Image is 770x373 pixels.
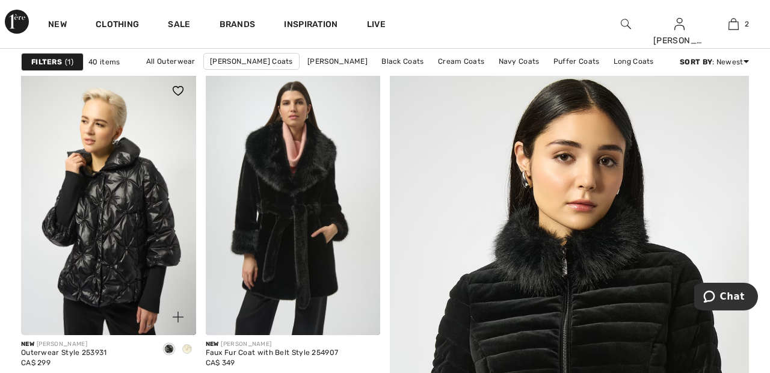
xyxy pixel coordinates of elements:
[220,19,256,32] a: Brands
[31,57,62,67] strong: Filters
[375,54,430,69] a: Black Coats
[547,54,606,69] a: Puffer Coats
[284,19,337,32] span: Inspiration
[21,349,107,357] div: Outerwear Style 253931
[48,19,67,32] a: New
[168,19,190,32] a: Sale
[203,53,300,70] a: [PERSON_NAME] Coats
[96,19,139,32] a: Clothing
[88,57,120,67] span: 40 items
[745,19,749,29] span: 2
[674,18,685,29] a: Sign In
[178,340,196,360] div: Winter White
[694,283,758,313] iframe: Opens a widget where you can chat to one of our agents
[206,359,235,367] span: CA$ 349
[206,340,339,349] div: [PERSON_NAME]
[725,86,736,96] img: heart_black_full.svg
[357,86,368,96] img: heart_black_full.svg
[621,17,631,31] img: search the website
[21,340,107,349] div: [PERSON_NAME]
[728,17,739,31] img: My Bag
[707,17,760,31] a: 2
[21,341,34,348] span: New
[674,17,685,31] img: My Info
[173,86,183,96] img: heart_black_full.svg
[65,57,73,67] span: 1
[357,312,368,322] img: plus_v2.svg
[160,340,178,360] div: Black
[140,54,202,69] a: All Outerwear
[653,34,706,47] div: [PERSON_NAME]
[432,54,490,69] a: Cream Coats
[301,54,374,69] a: [PERSON_NAME]
[680,57,749,67] div: : Newest
[21,73,196,335] img: Joseph Ribkoff Outerwear Style 253931. Black
[608,54,660,69] a: Long Coats
[5,10,29,34] img: 1ère Avenue
[206,73,381,335] img: Faux Fur Coat with Belt Style 254907. Black
[206,349,339,357] div: Faux Fur Coat with Belt Style 254907
[173,312,183,322] img: plus_v2.svg
[21,359,51,367] span: CA$ 299
[206,341,219,348] span: New
[367,18,386,31] a: Live
[680,58,712,66] strong: Sort By
[493,54,546,69] a: Navy Coats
